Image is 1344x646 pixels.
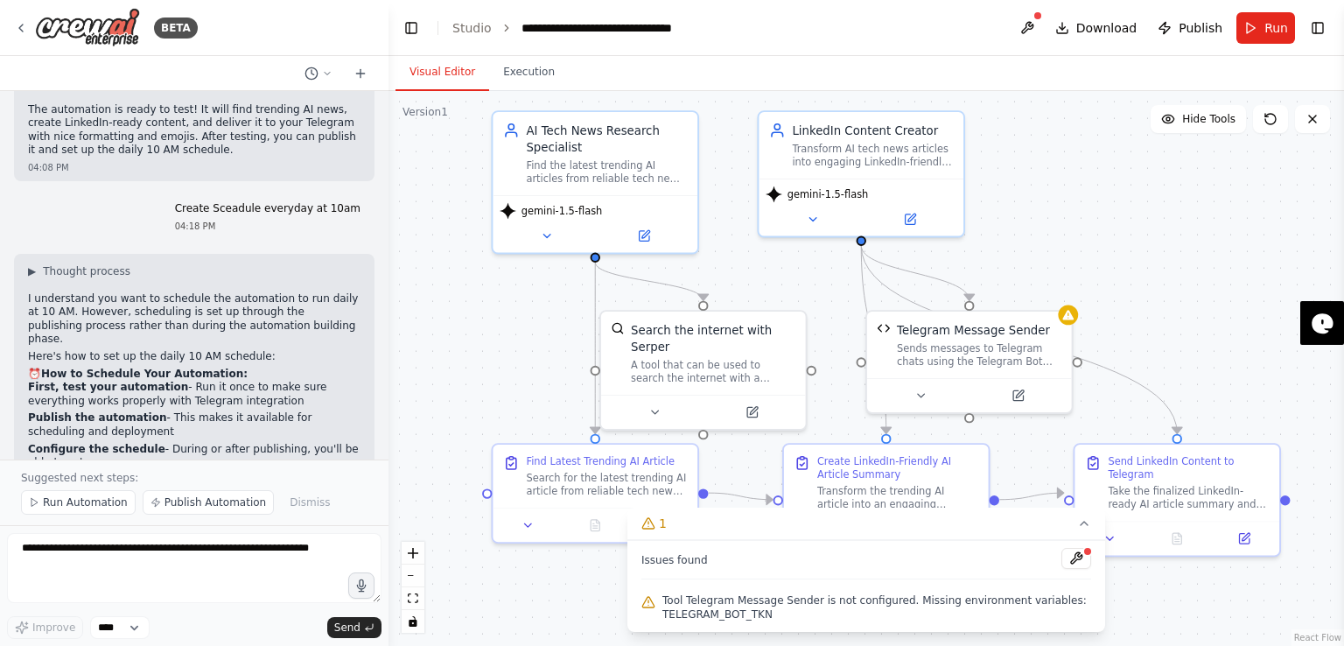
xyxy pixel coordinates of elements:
[491,443,698,544] div: Find Latest Trending AI ArticleSearch for the latest trending AI article from reliable tech news ...
[662,593,1091,621] span: Tool Telegram Message Sender is not configured. Missing environment variables: TELEGRAM_BOT_TKN
[1236,12,1295,44] button: Run
[28,350,360,364] p: Here's how to set up the daily 10 AM schedule:
[327,617,381,638] button: Send
[491,110,698,254] div: AI Tech News Research SpecialistFind the latest trending AI articles from reliable tech news sour...
[631,358,795,384] div: A tool that can be used to search the internet with a search_query. Supports different search typ...
[641,553,708,567] span: Issues found
[489,54,569,91] button: Execution
[402,610,424,633] button: toggle interactivity
[521,204,603,217] span: gemini-1.5-flash
[175,220,360,233] div: 04:18 PM
[43,264,130,278] span: Thought process
[399,16,423,40] button: Hide left sidebar
[560,516,630,536] button: No output available
[853,245,1186,433] g: Edge from bffedc05-2201-409a-8a8b-eb2718035690 to 6b4cd801-75b4-4fb0-9747-9f43034996d0
[164,495,266,509] span: Publish Automation
[526,122,687,155] div: AI Tech News Research Specialist
[1305,16,1330,40] button: Show right sidebar
[757,110,965,237] div: LinkedIn Content CreatorTransform AI tech news articles into engaging LinkedIn-friendly summaries...
[395,54,489,91] button: Visual Editor
[175,202,360,216] p: Create Sceadule everyday at 10am
[1142,529,1212,549] button: No output available
[28,411,360,439] p: - This makes it available for scheduling and deployment
[587,262,711,300] g: Edge from 9f06505d-7285-4521-a058-980a475131c9 to c2fdcfd2-4b36-4e0f-80eb-7658ea702acd
[28,443,360,470] p: - During or after publishing, you'll be able to set:
[782,443,990,557] div: Create LinkedIn-Friendly AI Article SummaryTransform the trending AI article into an engaging Lin...
[28,381,188,393] strong: First, test your automation
[1108,454,1269,481] div: Send LinkedIn Content to Telegram
[402,542,424,565] button: zoom in
[41,368,248,380] strong: How to Schedule Your Automation:
[597,226,690,246] button: Open in side panel
[705,403,799,423] button: Open in side panel
[897,321,1050,338] div: Telegram Message Sender
[452,21,492,35] a: Studio
[709,485,773,509] g: Edge from 5f9650e8-7384-42e0-a218-4c5b8833e876 to af462291-06b7-4c04-a2b7-f029762677c2
[35,8,140,47] img: Logo
[154,18,198,39] div: BETA
[281,490,339,515] button: Dismiss
[402,542,424,633] div: React Flow controls
[402,105,448,119] div: Version 1
[897,341,1061,368] div: Sends messages to Telegram chats using the Telegram Bot API. Supports text formatting and handles...
[297,63,339,84] button: Switch to previous chat
[1108,485,1269,511] div: Take the finalized LinkedIn-ready AI article summary and send it directly to Telegram. Format the...
[877,321,890,334] img: Telegram Message Sender
[526,158,687,185] div: Find the latest trending AI articles from reliable tech news sources like TechCrunch, VentureBeat...
[526,471,687,497] div: Search for the latest trending AI article from reliable tech news sources including TechCrunch, V...
[1151,105,1246,133] button: Hide Tools
[971,386,1065,406] button: Open in side panel
[348,572,374,599] button: Click to speak your automation idea
[1179,19,1222,37] span: Publish
[346,63,374,84] button: Start a new chat
[290,495,330,509] span: Dismiss
[28,368,360,382] h2: ⏰
[999,485,1063,509] g: Edge from af462291-06b7-4c04-a2b7-f029762677c2 to 6b4cd801-75b4-4fb0-9747-9f43034996d0
[1076,19,1137,37] span: Download
[631,321,795,355] div: Search the internet with Serper
[402,587,424,610] button: fit view
[853,245,978,300] g: Edge from bffedc05-2201-409a-8a8b-eb2718035690 to 89249c26-84f7-4229-9b3d-eac5db3fd9c0
[402,565,424,587] button: zoom out
[28,443,165,455] strong: Configure the schedule
[28,161,360,174] div: 04:08 PM
[865,310,1073,414] div: Telegram Message SenderTelegram Message SenderSends messages to Telegram chats using the Telegram...
[334,621,360,635] span: Send
[526,454,675,467] div: Find Latest Trending AI Article
[28,292,360,347] p: I understand you want to schedule the automation to run daily at 10 AM. However, scheduling is se...
[611,321,624,334] img: SerperDevTool
[659,515,667,532] span: 1
[28,381,360,408] p: - Run it once to make sure everything works properly with Telegram integration
[1048,12,1144,44] button: Download
[863,209,956,229] button: Open in side panel
[28,264,36,278] span: ▶
[452,19,718,37] nav: breadcrumb
[1294,633,1341,642] a: React Flow attribution
[28,411,166,424] strong: Publish the automation
[817,485,978,511] div: Transform the trending AI article into an engaging LinkedIn post summary of 150-200 words. Follow...
[28,103,360,158] p: The automation is ready to test! It will find trending AI news, create LinkedIn-ready content, an...
[1182,112,1235,126] span: Hide Tools
[1264,19,1288,37] span: Run
[627,508,1105,540] button: 1
[1215,529,1272,549] button: Open in side panel
[792,122,953,138] div: LinkedIn Content Creator
[792,142,953,168] div: Transform AI tech news articles into engaging LinkedIn-friendly summaries that capture attention ...
[32,621,75,635] span: Improve
[7,616,83,639] button: Improve
[587,262,604,433] g: Edge from 9f06505d-7285-4521-a058-980a475131c9 to 5f9650e8-7384-42e0-a218-4c5b8833e876
[43,495,128,509] span: Run Automation
[143,490,274,515] button: Publish Automation
[1151,12,1229,44] button: Publish
[599,310,807,431] div: SerperDevToolSearch the internet with SerperA tool that can be used to search the internet with a...
[21,471,367,485] p: Suggested next steps:
[21,490,136,515] button: Run Automation
[787,187,869,200] span: gemini-1.5-flash
[1073,443,1281,557] div: Send LinkedIn Content to TelegramTake the finalized LinkedIn-ready AI article summary and send it...
[28,264,130,278] button: ▶Thought process
[817,454,978,481] div: Create LinkedIn-Friendly AI Article Summary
